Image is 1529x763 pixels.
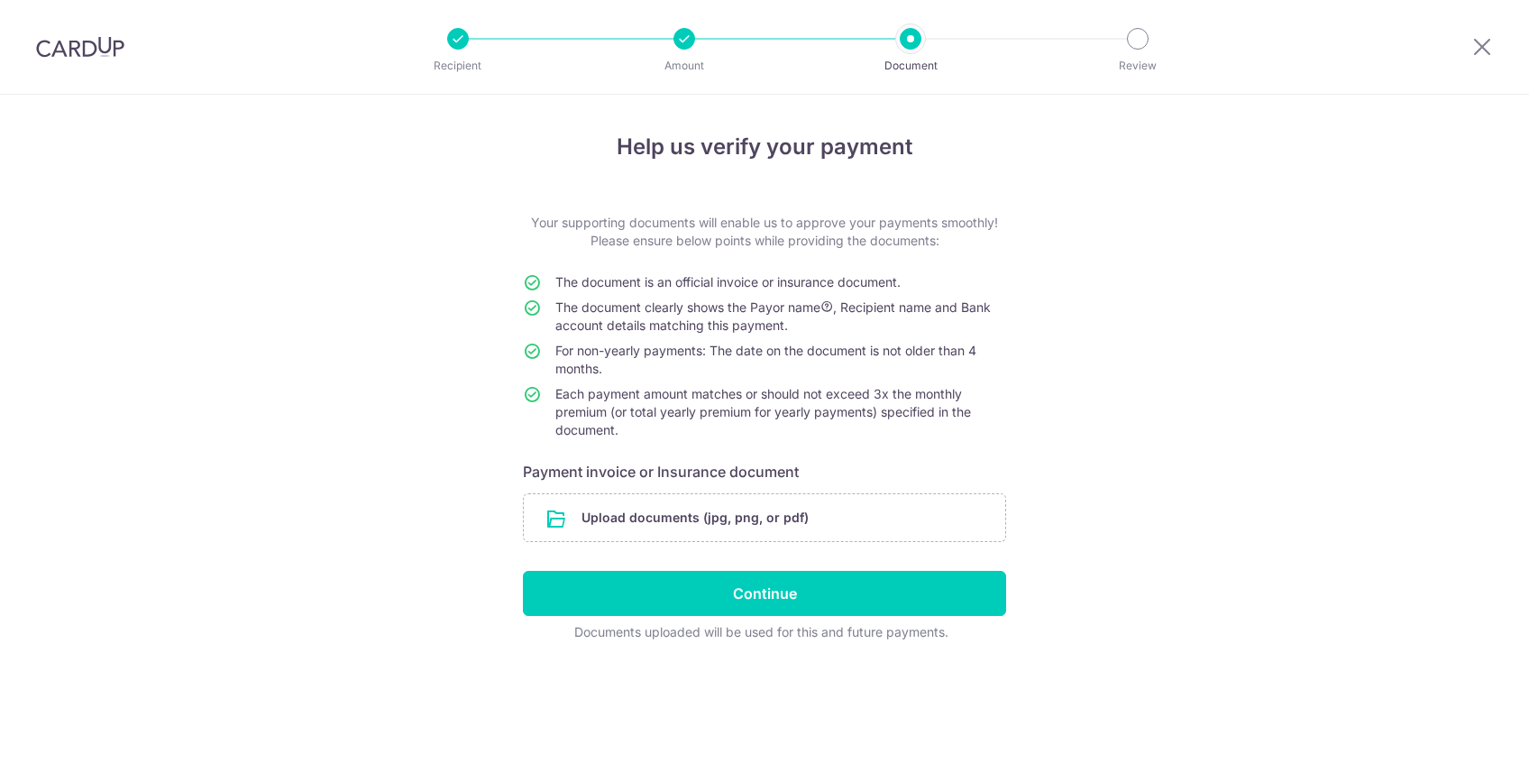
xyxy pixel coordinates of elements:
[523,493,1006,542] div: Upload documents (jpg, png, or pdf)
[555,299,991,333] span: The document clearly shows the Payor name , Recipient name and Bank account details matching this...
[618,57,751,75] p: Amount
[523,571,1006,616] input: Continue
[1413,709,1511,754] iframe: Opens a widget where you can find more information
[523,461,1006,483] h6: Payment invoice or Insurance document
[523,131,1006,163] h4: Help us verify your payment
[523,623,999,641] div: Documents uploaded will be used for this and future payments.
[555,386,971,437] span: Each payment amount matches or should not exceed 3x the monthly premium (or total yearly premium ...
[555,343,976,376] span: For non-yearly payments: The date on the document is not older than 4 months.
[391,57,525,75] p: Recipient
[555,274,901,290] span: The document is an official invoice or insurance document.
[844,57,977,75] p: Document
[1071,57,1204,75] p: Review
[36,36,124,58] img: CardUp
[523,214,1006,250] p: Your supporting documents will enable us to approve your payments smoothly! Please ensure below p...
